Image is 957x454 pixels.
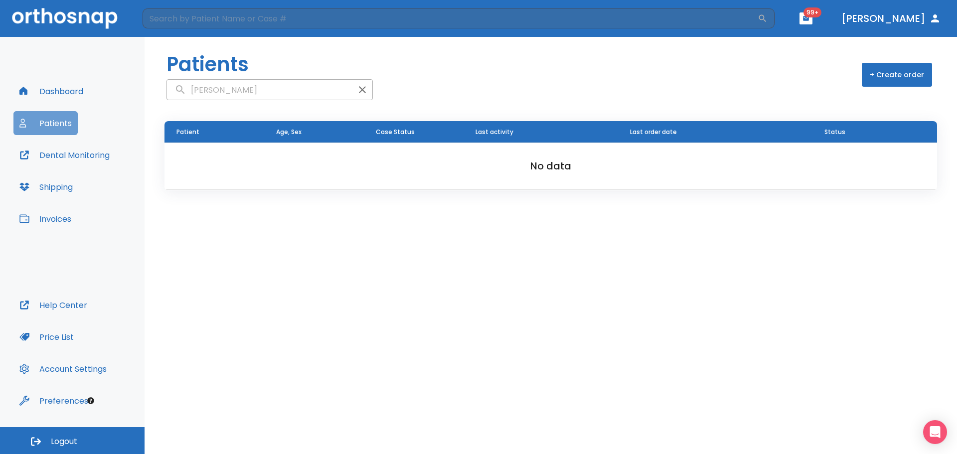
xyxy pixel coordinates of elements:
button: + Create order [862,63,932,87]
input: Search by Patient Name or Case # [143,8,758,28]
h2: No data [180,158,921,173]
span: Last order date [630,128,677,137]
button: Price List [13,325,80,349]
div: Open Intercom Messenger [923,420,947,444]
input: search [167,80,352,100]
span: 99+ [803,7,821,17]
span: Age, Sex [276,128,302,137]
button: Help Center [13,293,93,317]
span: Status [824,128,845,137]
button: Account Settings [13,357,113,381]
img: Orthosnap [12,8,118,28]
h1: Patients [166,49,249,79]
button: Patients [13,111,78,135]
span: Case Status [376,128,415,137]
span: Logout [51,436,77,447]
button: Invoices [13,207,77,231]
div: Tooltip anchor [86,396,95,405]
button: Preferences [13,389,94,413]
span: Last activity [476,128,513,137]
button: Shipping [13,175,79,199]
button: Dental Monitoring [13,143,116,167]
span: Patient [176,128,199,137]
button: [PERSON_NAME] [837,9,945,27]
button: Dashboard [13,79,89,103]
